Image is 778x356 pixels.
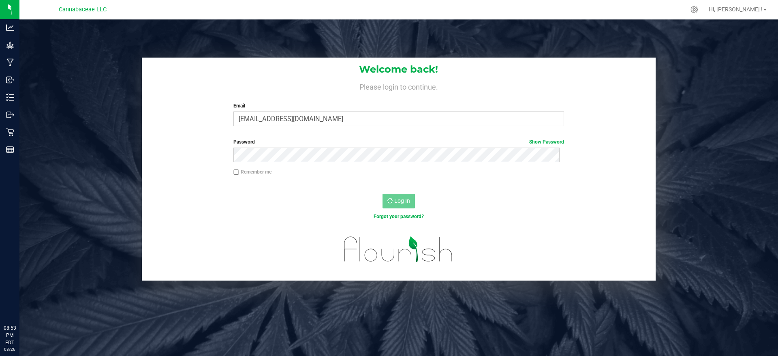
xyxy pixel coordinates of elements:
[142,81,656,91] h4: Please login to continue.
[142,64,656,75] h1: Welcome back!
[709,6,763,13] span: Hi, [PERSON_NAME] !
[383,194,415,208] button: Log In
[689,6,699,13] div: Manage settings
[529,139,564,145] a: Show Password
[4,324,16,346] p: 08:53 PM EDT
[6,146,14,154] inline-svg: Reports
[6,41,14,49] inline-svg: Grow
[233,102,564,109] label: Email
[6,76,14,84] inline-svg: Inbound
[6,24,14,32] inline-svg: Analytics
[59,6,107,13] span: Cannabaceae LLC
[233,169,239,175] input: Remember me
[374,214,424,219] a: Forgot your password?
[4,346,16,352] p: 08/26
[6,111,14,119] inline-svg: Outbound
[6,128,14,136] inline-svg: Retail
[394,197,410,204] span: Log In
[6,58,14,66] inline-svg: Manufacturing
[6,93,14,101] inline-svg: Inventory
[233,168,271,176] label: Remember me
[233,139,255,145] span: Password
[334,229,463,270] img: flourish_logo.svg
